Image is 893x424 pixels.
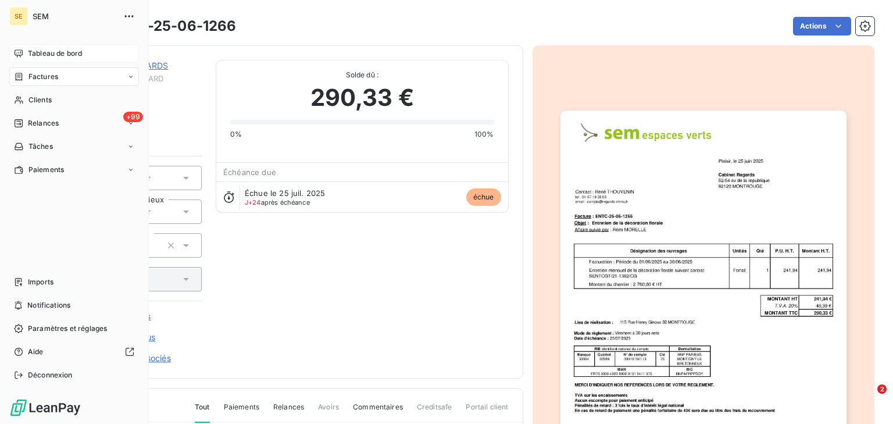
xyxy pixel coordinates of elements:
[9,44,139,63] a: Tableau de bord
[123,112,143,122] span: +99
[9,91,139,109] a: Clients
[28,323,107,334] span: Paramètres et réglages
[853,384,881,412] iframe: Intercom live chat
[28,347,44,357] span: Aide
[9,137,139,156] a: Tâches
[417,402,452,422] span: Creditsafe
[28,370,73,380] span: Déconnexion
[224,402,259,422] span: Paiements
[27,300,70,311] span: Notifications
[245,188,325,198] span: Échue le 25 juil. 2025
[466,188,501,206] span: échue
[310,80,414,115] span: 290,33 €
[9,273,139,291] a: Imports
[9,343,139,361] a: Aide
[474,129,494,140] span: 100%
[28,165,64,175] span: Paiements
[230,129,242,140] span: 0%
[245,198,261,206] span: J+24
[33,12,116,21] span: SEM
[9,161,139,179] a: Paiements
[28,118,59,129] span: Relances
[28,277,53,287] span: Imports
[9,67,139,86] a: Factures
[466,402,508,422] span: Portail client
[195,402,210,423] span: Tout
[28,72,58,82] span: Factures
[9,319,139,338] a: Paramètres et réglages
[109,16,236,37] h3: ENTC-25-06-1266
[230,70,494,80] span: Solde dû :
[223,168,276,177] span: Échéance due
[28,95,52,105] span: Clients
[9,114,139,133] a: +99Relances
[793,17,851,35] button: Actions
[245,199,310,206] span: après échéance
[28,141,53,152] span: Tâches
[28,48,82,59] span: Tableau de bord
[9,7,28,26] div: SE
[877,384,887,394] span: 2
[9,398,81,417] img: Logo LeanPay
[353,402,403,422] span: Commentaires
[318,402,339,422] span: Avoirs
[273,402,304,422] span: Relances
